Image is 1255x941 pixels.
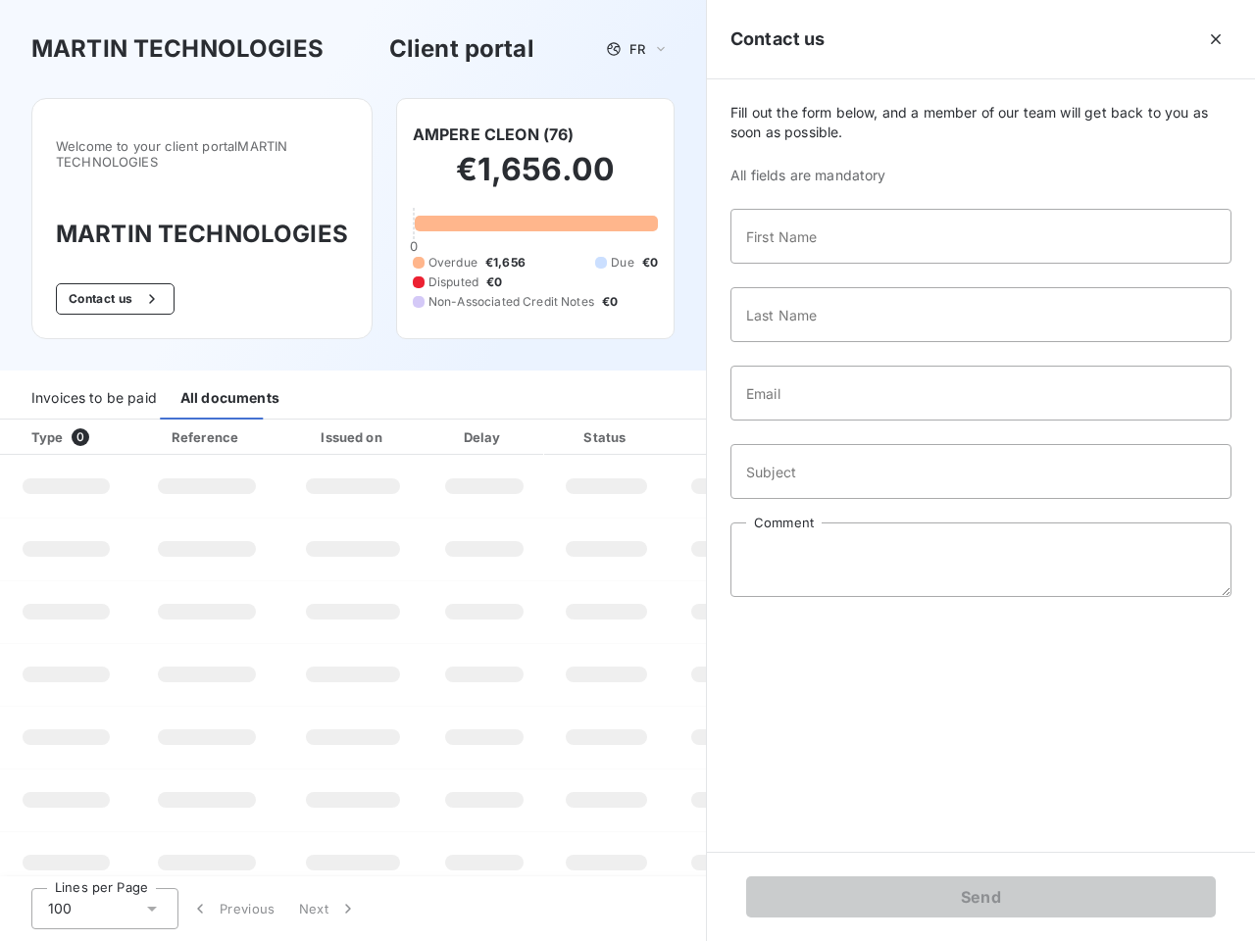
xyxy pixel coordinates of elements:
div: Delay [428,427,540,447]
span: Non-Associated Credit Notes [428,293,594,311]
span: Disputed [428,273,478,291]
input: placeholder [730,287,1231,342]
span: 100 [48,899,72,918]
span: €0 [486,273,502,291]
button: Next [287,888,370,929]
span: 0 [72,428,89,446]
span: Due [611,254,633,272]
input: placeholder [730,366,1231,421]
span: €0 [602,293,618,311]
span: Welcome to your client portal MARTIN TECHNOLOGIES [56,138,348,170]
h6: AMPERE CLEON (76) [413,123,575,146]
input: placeholder [730,444,1231,499]
div: Amount [673,427,798,447]
button: Contact us [56,283,175,315]
div: Issued on [285,427,421,447]
span: Overdue [428,254,477,272]
h3: Client portal [389,31,534,67]
div: Status [548,427,665,447]
div: Type [20,427,128,447]
div: Reference [172,429,238,445]
span: All fields are mandatory [730,166,1231,185]
span: 0 [410,238,418,254]
div: All documents [180,378,279,420]
span: €1,656 [485,254,526,272]
span: Fill out the form below, and a member of our team will get back to you as soon as possible. [730,103,1231,142]
h2: €1,656.00 [413,150,658,209]
div: Invoices to be paid [31,378,157,420]
h3: MARTIN TECHNOLOGIES [56,217,348,252]
h5: Contact us [730,25,826,53]
h3: MARTIN TECHNOLOGIES [31,31,324,67]
span: €0 [642,254,658,272]
button: Send [746,876,1216,917]
span: FR [629,41,645,57]
button: Previous [178,888,287,929]
input: placeholder [730,209,1231,264]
